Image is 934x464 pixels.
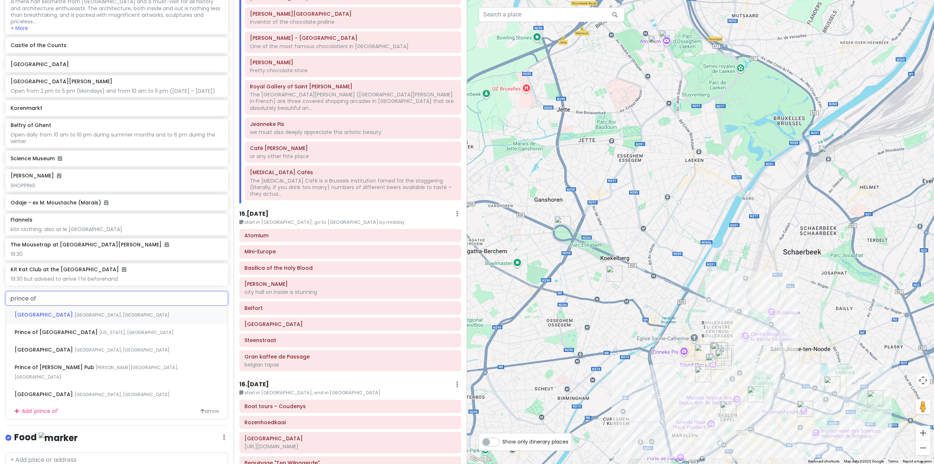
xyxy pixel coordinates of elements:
h6: Groeninge Museum [244,435,456,442]
span: [GEOGRAPHIC_DATA], [GEOGRAPHIC_DATA] [74,312,170,318]
button: + More [11,25,28,31]
button: Zoom in [916,426,930,440]
div: city hall on inside is stunning [244,289,456,295]
h6: Market Square [244,321,456,327]
span: [GEOGRAPHIC_DATA] [15,311,74,318]
div: Add ' prince of ' [6,403,228,419]
div: Frederic Blondeel Chocolate Factory & Shop [606,266,622,282]
div: Grand Place [706,354,722,370]
div: Manneken Pis [695,366,711,382]
h6: Boat tours - Coudenys [244,403,456,410]
div: Train World [819,145,835,161]
div: Belgian Beer World Experience [695,344,711,360]
h6: Royal Gallery of Saint Hubert [250,83,456,90]
div: SHOPPING [11,182,223,189]
div: we must also deeply appreciate this artistic beauty [250,129,456,135]
button: Map camera controls [916,373,930,388]
h6: [PERSON_NAME] [11,172,61,179]
div: Parlamentarium [797,401,813,417]
a: Click to see this area on Google Maps [469,455,493,464]
div: Inventor of the chocolate praline [250,19,456,25]
input: + Add place or address [5,291,228,306]
h6: NEUHAUS Bruxelles Grand Place [250,11,456,17]
div: Royal Palace of Brussels [748,386,764,402]
button: Zoom out [916,441,930,455]
i: Added to itinerary [104,200,108,205]
div: Open daily from 10 am to 10 pm during summer months and to 6 pm during the winter. [11,131,223,145]
h6: Gran kaffee de Passage [244,353,456,360]
h6: Korenmarkt [11,105,223,111]
div: European Commission Charlemagne building (CHAR) [824,376,840,392]
div: [URL][DOMAIN_NAME] [244,443,456,450]
div: Parc du Cinquantenaire [867,390,883,406]
h6: [GEOGRAPHIC_DATA][PERSON_NAME] [11,78,112,85]
div: Sablon [720,401,736,417]
small: start in [GEOGRAPHIC_DATA], end in [GEOGRAPHIC_DATA] [239,389,461,396]
h6: Belfort [244,305,456,311]
div: Pierre Marcolini - Brussel Koninginnegalerij [715,350,732,366]
div: Pretty chocolate store [250,67,456,74]
button: Keyboard shortcuts [808,459,840,464]
h6: Mary [250,59,456,66]
h6: Kit Kat Club at the [GEOGRAPHIC_DATA] [11,266,126,273]
a: Report a map error [903,459,932,463]
h6: Flannels [11,216,32,223]
h6: 15 . [DATE] [239,210,269,218]
h6: Odaje - ex M. Moustache (Marais) [11,199,223,206]
img: Google [469,455,493,464]
button: Drag Pegman onto the map to open Street View [916,399,930,414]
span: arrow [200,407,219,415]
div: kitri clothing. also at le [GEOGRAPHIC_DATA] [11,226,223,233]
h6: The Mousetrap at [GEOGRAPHIC_DATA][PERSON_NAME] [11,241,169,248]
h6: Rozenhoedkaai [244,419,456,426]
div: One of the most famous chocolatiers in [GEOGRAPHIC_DATA] [250,43,456,50]
div: Royal Gallery of Saint Hubert [717,345,733,361]
span: [GEOGRAPHIC_DATA] [15,346,74,353]
div: Open from 2 pm to 5 pm (Mondays) and from 10 am to 5 pm ([DATE] – [DATE]). [11,88,223,94]
div: Mary [716,348,732,364]
div: The [MEDICAL_DATA] Café is a Brussels institution famed for the staggering (literally, if you dri... [250,177,456,198]
div: The [GEOGRAPHIC_DATA][PERSON_NAME] ([GEOGRAPHIC_DATA][PERSON_NAME] in French) are three covered s... [250,91,456,111]
div: Delirium Cafés [711,342,727,358]
h6: Science Museum [11,155,223,162]
h6: Mini-Europe [244,248,456,255]
h6: [GEOGRAPHIC_DATA] [11,61,223,68]
h6: Atomium [244,232,456,239]
span: Prince of [PERSON_NAME] Pub [15,364,96,371]
h6: Belfry of Ghent [11,122,51,129]
h6: Basilica of the Holy Blood [244,265,456,271]
span: Show only itinerary places [502,438,568,446]
span: [PERSON_NAME][GEOGRAPHIC_DATA], [GEOGRAPHIC_DATA] [15,364,178,380]
div: NEUHAUS Bruxelles Grand Place [708,354,724,370]
div: 19:30 [11,251,223,257]
h4: Food [14,432,78,444]
span: [GEOGRAPHIC_DATA], [GEOGRAPHIC_DATA] [74,347,170,353]
h6: Castle of the Counts [11,42,223,49]
h6: De Burg [244,281,456,287]
div: Café Georgette [710,342,726,358]
h6: Delirium Cafés [250,169,456,176]
i: Added to itinerary [57,173,61,178]
i: Added to itinerary [122,267,126,272]
h6: Jeanneke Pis [250,121,456,127]
span: [GEOGRAPHIC_DATA], [GEOGRAPHIC_DATA] [74,391,170,398]
small: start in [GEOGRAPHIC_DATA], go to [GEOGRAPHIC_DATA] by midday [239,219,461,226]
h6: Steenstraat [244,337,456,344]
h6: 16 . [DATE] [239,381,269,388]
span: [US_STATE], [GEOGRAPHIC_DATA] [99,329,174,335]
div: Atomium [659,30,675,46]
span: [GEOGRAPHIC_DATA] [15,391,74,398]
a: Terms (opens in new tab) [888,459,898,463]
span: Map data ©2025 Google [844,459,884,463]
i: Added to itinerary [58,156,62,161]
i: Added to itinerary [165,242,169,247]
div: belgian tapas [244,361,456,368]
img: marker [39,432,78,444]
h6: Pierre Marcolini - Brussel Koninginnegalerij [250,35,456,41]
div: or any other frite place [250,153,456,160]
h6: Café Georgette [250,145,456,152]
div: National Basilica of the Sacred Heart in Koekelberg [555,216,571,232]
input: Search a place [479,7,625,22]
div: 19:30 but advised to arrive 1 hr beforehand [11,276,223,282]
span: Prince of [GEOGRAPHIC_DATA] [15,329,99,336]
